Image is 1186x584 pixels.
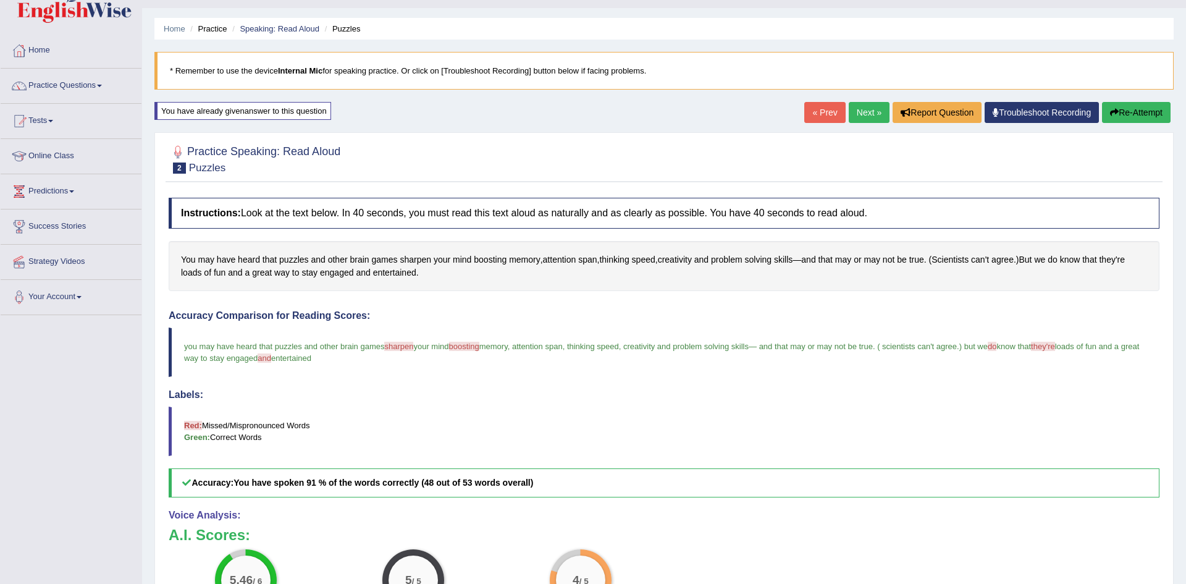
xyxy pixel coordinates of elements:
[996,342,1031,351] span: know that
[1,174,141,205] a: Predictions
[181,266,201,279] span: Click to see word definition
[184,433,210,442] b: Green:
[320,266,354,279] span: Click to see word definition
[988,342,996,351] span: do
[567,342,619,351] span: thinking speed
[434,253,450,266] span: Click to see word definition
[619,342,621,351] span: ,
[187,23,227,35] li: Practice
[400,253,431,266] span: Click to see word definition
[749,342,757,351] span: —
[453,253,471,266] span: Click to see word definition
[292,266,300,279] span: Click to see word definition
[563,342,565,351] span: ,
[1048,253,1058,266] span: Click to see word definition
[512,342,563,351] span: attention span
[818,253,833,266] span: Click to see word definition
[632,253,655,266] span: Click to see word definition
[301,266,318,279] span: Click to see word definition
[909,253,924,266] span: Click to see word definition
[184,421,202,430] b: Red:
[985,102,1099,123] a: Troubleshoot Recording
[204,266,211,279] span: Click to see word definition
[449,342,479,351] span: boosting
[169,241,1159,291] div: , , , — . ( .) .
[154,102,331,120] div: You have already given answer to this question
[694,253,709,266] span: Click to see word definition
[1,209,141,240] a: Success Stories
[578,253,597,266] span: Click to see word definition
[1102,102,1171,123] button: Re-Attempt
[509,253,540,266] span: Click to see word definition
[897,253,907,266] span: Click to see word definition
[181,253,196,266] span: Click to see word definition
[173,163,186,174] span: 2
[271,353,311,363] span: entertained
[252,266,272,279] span: Click to see word definition
[233,478,533,488] b: You have spoken 91 % of the words correctly (48 out of 53 words overall)
[1,33,141,64] a: Home
[932,253,969,266] span: Click to see word definition
[1019,253,1032,266] span: Click to see word definition
[189,162,226,174] small: Puzzles
[774,253,793,266] span: Click to see word definition
[1031,342,1055,351] span: they're
[883,253,894,266] span: Click to see word definition
[971,253,989,266] span: Click to see word definition
[169,510,1159,521] h4: Voice Analysis:
[835,253,851,266] span: Click to see word definition
[278,66,322,75] b: Internal Mic
[169,198,1159,229] h4: Look at the text below. In 40 seconds, you must read this text aloud as naturally and as clearly ...
[1034,253,1045,266] span: Click to see word definition
[274,266,290,279] span: Click to see word definition
[217,253,235,266] span: Click to see word definition
[169,407,1159,456] blockquote: Missed/Mispronounced Words Correct Words
[356,266,370,279] span: Click to see word definition
[508,342,510,351] span: ,
[1,139,141,170] a: Online Class
[154,52,1174,90] blockquote: * Remember to use the device for speaking practice. Or click on [Troubleshoot Recording] button b...
[328,253,348,266] span: Click to see word definition
[214,266,225,279] span: Click to see word definition
[801,253,815,266] span: Click to see word definition
[957,342,962,351] span: .)
[804,102,845,123] a: « Prev
[893,102,982,123] button: Report Question
[599,253,629,266] span: Click to see word definition
[322,23,361,35] li: Puzzles
[543,253,576,266] span: Click to see word definition
[854,253,861,266] span: Click to see word definition
[181,208,241,218] b: Instructions:
[1,280,141,311] a: Your Account
[198,253,214,266] span: Click to see word definition
[1099,253,1125,266] span: Click to see word definition
[882,342,957,351] span: scientists can't agree
[479,342,508,351] span: memory
[1082,253,1096,266] span: Click to see word definition
[164,24,185,33] a: Home
[169,389,1159,400] h4: Labels:
[864,253,880,266] span: Click to see word definition
[350,253,369,266] span: Click to see word definition
[1,69,141,99] a: Practice Questions
[658,253,692,266] span: Click to see word definition
[184,342,1142,363] span: loads of fun and a great way to stay engaged
[1,104,141,135] a: Tests
[245,266,250,279] span: Click to see word definition
[1060,253,1080,266] span: Click to see word definition
[184,342,384,351] span: you may have heard that puzzles and other brain games
[228,266,242,279] span: Click to see word definition
[759,342,873,351] span: and that may or may not be true
[1,245,141,276] a: Strategy Videos
[240,24,319,33] a: Speaking: Read Aloud
[372,253,398,266] span: Click to see word definition
[169,310,1159,321] h4: Accuracy Comparison for Reading Scores:
[711,253,742,266] span: Click to see word definition
[311,253,325,266] span: Click to see word definition
[263,253,277,266] span: Click to see word definition
[991,253,1014,266] span: Click to see word definition
[474,253,507,266] span: Click to see word definition
[279,253,308,266] span: Click to see word definition
[258,353,271,363] span: and
[623,342,749,351] span: creativity and problem solving skills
